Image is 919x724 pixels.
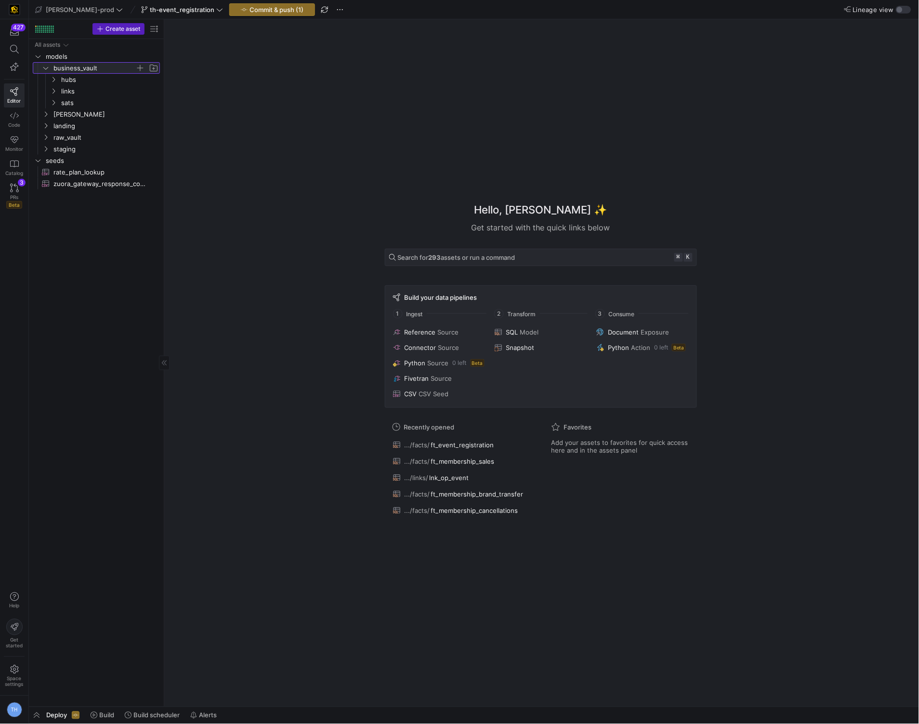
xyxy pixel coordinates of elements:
div: Press SPACE to select this row. [33,178,160,189]
button: th-event_registration [139,3,225,16]
span: Code [8,122,20,128]
button: 427 [4,23,25,40]
span: sats [61,97,158,108]
kbd: k [684,253,693,262]
span: zuora_gateway_response_codes​​​​​​ [53,178,149,189]
span: Alerts [199,711,217,719]
span: SQL [506,328,518,336]
a: Spacesettings [4,661,25,692]
span: Add your assets to favorites for quick access here and in the assets panel [551,439,689,454]
span: Build your data pipelines [405,294,477,301]
span: Source [438,344,459,351]
span: Lineage view [853,6,894,13]
span: business_vault [53,63,135,74]
span: ft_membership_cancellations [431,507,518,514]
span: .../facts/ [405,490,430,498]
button: [PERSON_NAME]-prod [33,3,125,16]
button: Search for293assets or run a command⌘k [385,249,697,266]
span: Monitor [5,146,23,152]
button: SQLModel [493,326,589,338]
div: 3 [18,179,26,187]
span: Python [405,359,426,367]
span: raw_vault [53,132,158,143]
span: ft_event_registration [431,441,494,449]
span: Editor [8,98,21,104]
span: Commit & push (1) [249,6,303,13]
button: Build scheduler [120,707,184,724]
a: https://storage.googleapis.com/y42-prod-data-exchange/images/uAsz27BndGEK0hZWDFeOjoxA7jCwgK9jE472... [4,1,25,18]
span: Python [608,344,629,351]
strong: 293 [429,254,441,261]
span: Reference [405,328,436,336]
span: 0 left [654,344,668,351]
button: TH [4,700,25,720]
span: .../facts/ [405,507,430,514]
span: th-event_registration [150,6,214,13]
button: Getstarted [4,615,25,653]
button: Build [86,707,118,724]
span: Build scheduler [133,711,180,719]
span: hubs [61,74,158,85]
span: .../links/ [405,474,429,482]
button: .../facts/ft_event_registration [391,439,532,451]
div: Press SPACE to select this row. [33,74,160,85]
span: [PERSON_NAME] [53,109,158,120]
span: Catalog [5,170,23,176]
div: Press SPACE to select this row. [33,155,160,166]
div: Press SPACE to select this row. [33,85,160,97]
div: Press SPACE to select this row. [33,166,160,178]
span: Action [631,344,650,351]
span: Help [8,603,20,609]
a: PRsBeta3 [4,180,25,213]
span: rate_plan_lookup​​​​​​ [53,167,149,178]
span: Recently opened [404,423,455,431]
div: Press SPACE to select this row. [33,97,160,108]
button: .../facts/ft_membership_sales [391,455,532,468]
button: .../facts/ft_membership_brand_transfer [391,488,532,500]
span: Snapshot [506,344,535,351]
span: Exposure [641,328,669,336]
div: Press SPACE to select this row. [33,132,160,143]
a: Editor [4,83,25,107]
span: ft_membership_sales [431,457,495,465]
div: Press SPACE to select this row. [33,51,160,62]
h1: Hello, [PERSON_NAME] ✨ [474,202,607,218]
span: landing [53,121,158,132]
button: ConnectorSource [391,342,487,353]
a: rate_plan_lookup​​​​​​ [33,166,160,178]
div: 427 [11,24,26,31]
button: FivetranSource [391,373,487,384]
button: .../facts/ft_membership_cancellations [391,504,532,517]
span: .../facts/ [405,457,430,465]
span: links [61,86,158,97]
kbd: ⌘ [674,253,683,262]
a: Code [4,107,25,132]
a: Monitor [4,132,25,156]
button: Snapshot [493,342,589,353]
span: Document [608,328,639,336]
span: CSV Seed [419,390,449,398]
span: Favorites [564,423,592,431]
span: 0 left [453,360,467,366]
span: Build [99,711,114,719]
img: https://storage.googleapis.com/y42-prod-data-exchange/images/uAsz27BndGEK0hZWDFeOjoxA7jCwgK9jE472... [10,5,19,14]
span: Source [438,328,459,336]
button: DocumentExposure [594,326,690,338]
span: Source [431,375,452,382]
span: Source [428,359,449,367]
button: Help [4,588,25,613]
span: staging [53,144,158,155]
span: Model [520,328,539,336]
button: Commit & push (1) [229,3,315,16]
div: Press SPACE to select this row. [33,108,160,120]
span: Fivetran [405,375,429,382]
a: zuora_gateway_response_codes​​​​​​ [33,178,160,189]
button: CSVCSV Seed [391,388,487,400]
button: ReferenceSource [391,326,487,338]
span: lnk_op_event [430,474,469,482]
a: Catalog [4,156,25,180]
span: Beta [471,359,485,367]
span: Create asset [105,26,140,32]
button: .../links/lnk_op_event [391,471,532,484]
span: seeds [46,155,158,166]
